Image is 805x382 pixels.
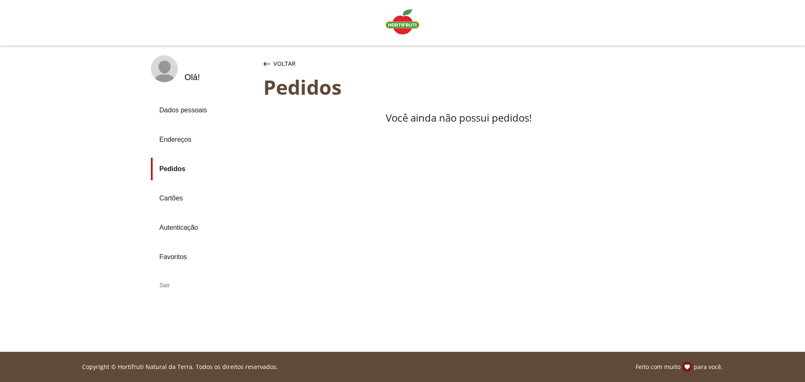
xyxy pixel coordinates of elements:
[273,60,296,68] span: Voltar
[151,128,257,151] a: Endereços
[263,75,654,99] div: Pedidos
[184,73,200,82] div: Olá !
[386,9,419,34] img: Logo
[382,6,423,39] a: Logo
[151,187,257,210] a: Cartões
[151,246,257,268] a: Favoritos
[151,216,257,239] a: Autenticação
[151,99,257,122] a: Dados pessoais
[636,362,723,372] p: Feito com muito para você.
[682,362,692,372] img: amor
[151,158,257,180] a: Pedidos
[3,362,802,372] div: Linha de sessão
[386,111,532,125] span: Você ainda não possui pedidos!
[82,363,278,371] p: Copyright © Hortifruti Natural da Terra. Todos os direitos reservados.
[262,55,297,72] button: Voltar
[151,275,257,295] div: Sair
